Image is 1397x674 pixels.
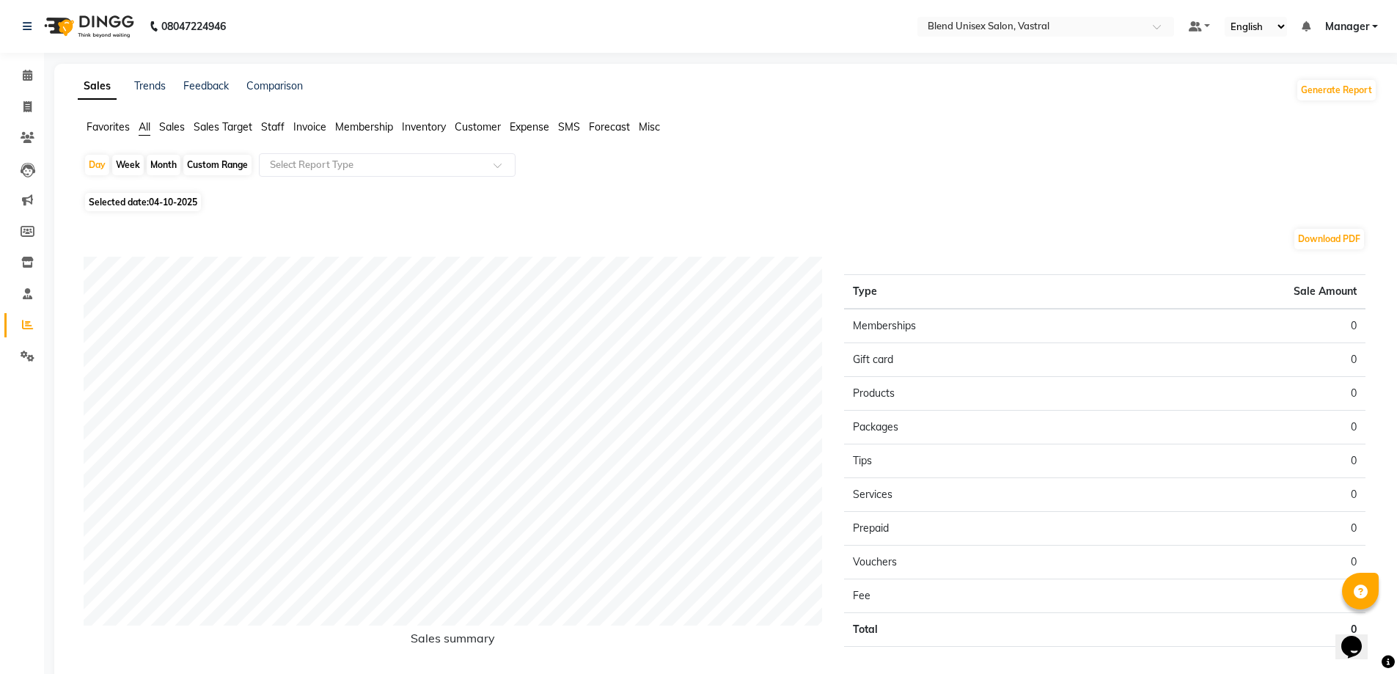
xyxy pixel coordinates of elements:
button: Download PDF [1294,229,1364,249]
div: Week [112,155,144,175]
td: 0 [1105,512,1365,546]
img: logo [37,6,138,47]
span: SMS [558,120,580,133]
span: 04-10-2025 [149,197,197,208]
h6: Sales summary [84,631,822,651]
span: Expense [510,120,549,133]
td: 0 [1105,377,1365,411]
span: Selected date: [85,193,201,211]
span: Favorites [87,120,130,133]
span: Inventory [402,120,446,133]
td: 0 [1105,613,1365,647]
td: Vouchers [844,546,1104,579]
div: Month [147,155,180,175]
td: 0 [1105,546,1365,579]
td: 0 [1105,478,1365,512]
span: Invoice [293,120,326,133]
span: Misc [639,120,660,133]
span: Sales Target [194,120,252,133]
td: Packages [844,411,1104,444]
td: Products [844,377,1104,411]
td: Gift card [844,343,1104,377]
a: Feedback [183,79,229,92]
td: Total [844,613,1104,647]
td: Tips [844,444,1104,478]
td: Fee [844,579,1104,613]
button: Generate Report [1297,80,1376,100]
span: Sales [159,120,185,133]
span: Manager [1325,19,1369,34]
span: Staff [261,120,285,133]
td: 0 [1105,411,1365,444]
b: 08047224946 [161,6,226,47]
a: Comparison [246,79,303,92]
td: Memberships [844,309,1104,343]
a: Sales [78,73,117,100]
th: Sale Amount [1105,275,1365,309]
iframe: chat widget [1335,615,1382,659]
td: 0 [1105,579,1365,613]
a: Trends [134,79,166,92]
div: Custom Range [183,155,252,175]
div: Day [85,155,109,175]
span: Membership [335,120,393,133]
th: Type [844,275,1104,309]
td: Services [844,478,1104,512]
span: All [139,120,150,133]
td: 0 [1105,309,1365,343]
td: 0 [1105,444,1365,478]
span: Customer [455,120,501,133]
span: Forecast [589,120,630,133]
td: Prepaid [844,512,1104,546]
td: 0 [1105,343,1365,377]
